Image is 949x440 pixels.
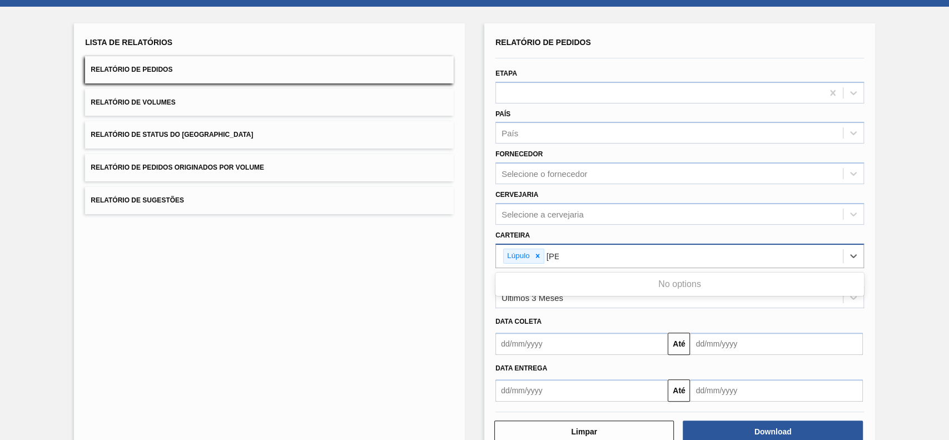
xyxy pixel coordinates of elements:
button: Até [668,333,690,355]
input: dd/mm/yyyy [690,379,862,402]
span: Relatório de Pedidos [495,38,591,47]
div: Últimos 3 Meses [501,293,563,303]
label: Etapa [495,70,517,77]
button: Relatório de Sugestões [85,187,454,214]
input: dd/mm/yyyy [495,379,668,402]
label: País [495,110,510,118]
label: Cervejaria [495,191,538,199]
button: Até [668,379,690,402]
button: Relatório de Pedidos [85,56,454,83]
span: Relatório de Volumes [91,98,175,106]
button: Relatório de Pedidos Originados por Volume [85,154,454,181]
input: dd/mm/yyyy [690,333,862,355]
span: Relatório de Pedidos Originados por Volume [91,164,264,171]
span: Relatório de Status do [GEOGRAPHIC_DATA] [91,131,253,139]
div: No options [495,275,864,294]
div: País [501,128,518,138]
span: Lista de Relatórios [85,38,172,47]
button: Relatório de Volumes [85,89,454,116]
input: dd/mm/yyyy [495,333,668,355]
span: Relatório de Pedidos [91,66,172,73]
label: Carteira [495,231,530,239]
span: Relatório de Sugestões [91,196,184,204]
div: Selecione a cervejaria [501,209,584,219]
span: Data coleta [495,318,541,325]
span: Data entrega [495,364,547,372]
label: Fornecedor [495,150,543,158]
div: Selecione o fornecedor [501,169,587,179]
div: Lúpulo [504,249,531,263]
button: Relatório de Status do [GEOGRAPHIC_DATA] [85,121,454,149]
